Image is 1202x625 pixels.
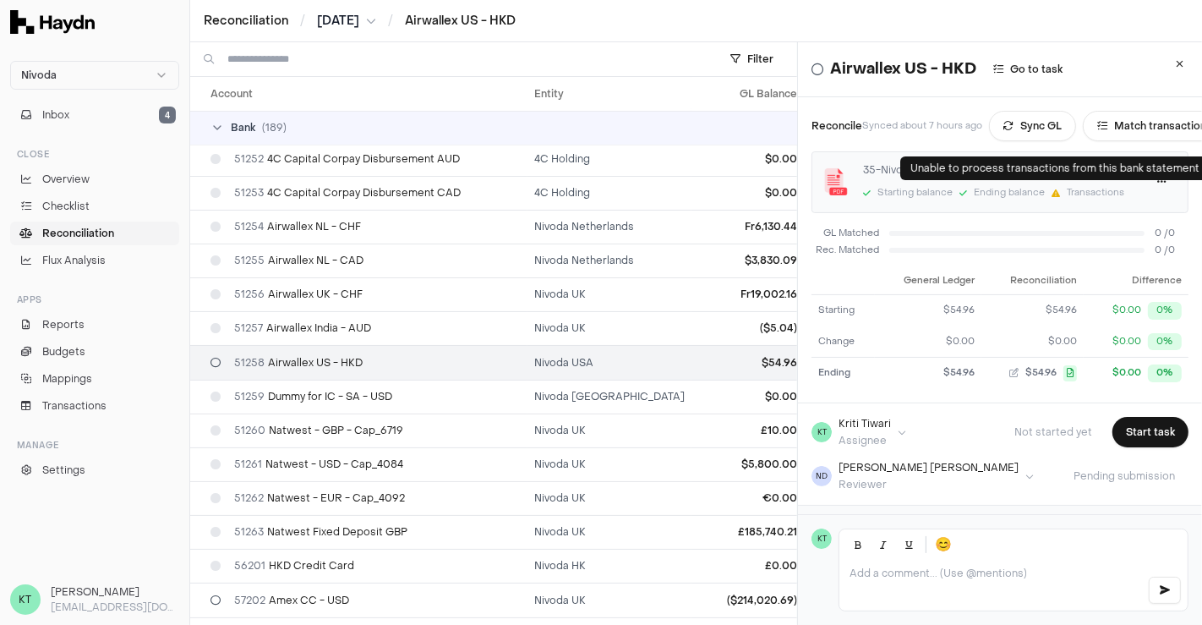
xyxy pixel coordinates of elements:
[51,584,179,600] h3: [PERSON_NAME]
[1148,302,1182,320] div: 0%
[405,13,516,29] a: Airwallex US - HKD
[846,533,870,556] button: Bold (Ctrl+B)
[234,390,265,403] span: 51259
[988,365,1077,381] button: $54.96
[811,461,1034,491] button: ND[PERSON_NAME] [PERSON_NAME]Reviewer
[10,313,179,337] a: Reports
[527,244,691,277] td: Nivoda Netherlands
[811,417,906,447] button: KTKriti TiwariAssignee
[1060,469,1188,483] span: Pending submission
[811,326,875,358] td: Change
[234,152,460,166] span: 4C Capital Corpay Disbursement AUD
[811,56,1073,83] div: Airwallex US - HKD
[527,77,691,111] th: Entity
[1155,227,1188,241] span: 0 / 0
[234,525,407,539] span: Natwest Fixed Deposit GBP
[10,249,179,272] a: Flux Analysis
[822,168,850,195] img: application/pdf
[231,121,255,134] span: Bank
[10,584,41,615] span: KT
[10,195,179,218] a: Checklist
[10,286,179,313] div: Apps
[1112,366,1141,381] div: $0.00
[871,533,895,556] button: Italic (Ctrl+I)
[234,288,265,301] span: 51256
[527,583,691,617] td: Nivoda UK
[1046,304,1077,318] span: $54.96
[691,583,804,617] td: ($214,020.69)
[42,317,85,332] span: Reports
[385,12,396,29] span: /
[10,458,179,482] a: Settings
[42,398,107,414] span: Transactions
[691,210,804,244] td: Fr6,130.44
[897,533,921,556] button: Underline (Ctrl+U)
[811,244,879,258] div: Rec. Matched
[882,366,975,381] div: $54.96
[42,371,92,387] span: Mappings
[262,121,287,134] span: ( 189 )
[234,458,403,471] span: Natwest - USD - Cap_4084
[983,56,1073,83] a: Go to task
[234,220,361,233] span: Airwallex NL - CHF
[234,288,363,301] span: Airwallex UK - CHF
[988,304,1077,318] button: $54.96
[862,119,982,134] p: Synced about 7 hours ago
[1067,186,1124,200] div: Transactions
[691,244,804,277] td: $3,830.09
[10,167,179,191] a: Overview
[1148,365,1182,382] div: 0%
[527,447,691,481] td: Nivoda UK
[839,434,891,447] div: Assignee
[234,491,405,505] span: Natwest - EUR - Cap_4092
[527,380,691,414] td: Nivoda [GEOGRAPHIC_DATA]
[811,529,832,549] span: KT
[234,458,262,471] span: 51261
[297,12,309,29] span: /
[527,345,691,380] td: Nivoda USA
[863,162,1134,178] div: 35-Nivoda USA LLC-ASR_HKD_2025-08-01_2025-08-31.pdf
[877,186,953,200] div: Starting balance
[234,220,264,233] span: 51254
[234,424,265,437] span: 51260
[10,222,179,245] a: Reconciliation
[935,535,952,555] span: 😊
[527,549,691,583] td: Nivoda HK
[720,46,784,73] button: Filter
[10,340,179,364] a: Budgets
[527,210,691,244] td: Nivoda Netherlands
[234,186,264,200] span: 51253
[882,335,975,349] div: $0.00
[527,142,691,176] td: 4C Holding
[811,422,832,442] span: KT
[932,533,955,556] button: 😊
[204,13,516,30] nav: breadcrumb
[10,140,179,167] div: Close
[691,277,804,311] td: Fr19,002.16
[42,172,90,187] span: Overview
[234,390,392,403] span: Dummy for IC - SA - USD
[811,118,862,134] h3: Reconcile
[10,103,179,127] button: Inbox4
[42,226,114,241] span: Reconciliation
[811,295,875,326] td: Starting
[51,600,179,615] p: [EMAIL_ADDRESS][DOMAIN_NAME]
[527,481,691,515] td: Nivoda UK
[42,107,69,123] span: Inbox
[1155,244,1188,258] span: 0 / 0
[234,321,263,335] span: 51257
[42,463,85,478] span: Settings
[882,304,975,318] div: $54.96
[988,335,1077,349] button: $0.00
[691,345,804,380] td: $54.96
[234,186,461,200] span: 4C Capital Corpay Disbursement CAD
[981,268,1084,295] th: Reconciliation
[974,186,1045,200] div: Ending balance
[811,466,832,486] span: ND
[234,152,264,166] span: 51252
[190,77,527,111] th: Account
[691,549,804,583] td: £0.00
[691,176,804,210] td: $0.00
[234,594,265,607] span: 57202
